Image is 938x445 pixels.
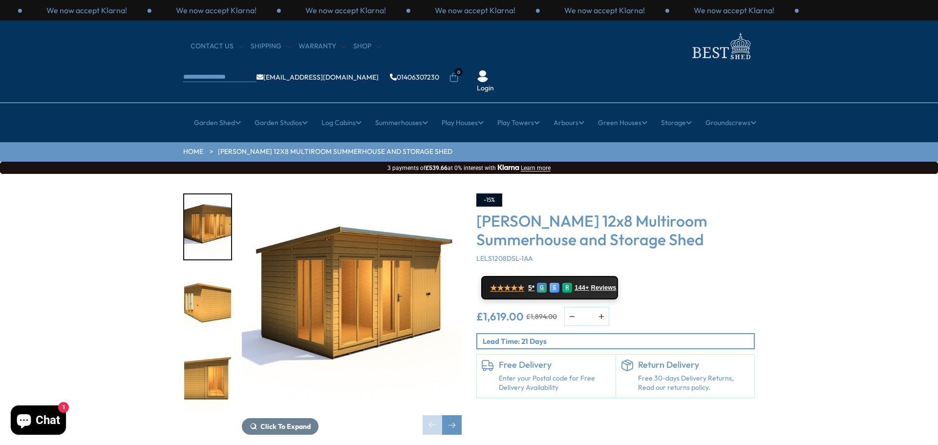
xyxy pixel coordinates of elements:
[255,110,308,135] a: Garden Studios
[298,42,346,51] a: Warranty
[183,193,232,260] div: 1 / 8
[591,284,617,292] span: Reviews
[256,74,379,81] a: [EMAIL_ADDRESS][DOMAIN_NAME]
[151,5,281,16] div: 2 / 3
[705,110,756,135] a: Groundscrews
[477,84,494,93] a: Login
[540,5,669,16] div: 2 / 3
[694,5,774,16] p: We now accept Klarna!
[390,74,439,81] a: 01406307230
[442,110,484,135] a: Play Houses
[638,360,750,370] h6: Return Delivery
[497,110,540,135] a: Play Towers
[435,5,515,16] p: We now accept Klarna!
[575,284,589,292] span: 144+
[598,110,647,135] a: Green Houses
[562,283,572,293] div: R
[564,5,645,16] p: We now accept Klarna!
[46,5,127,16] p: We now accept Klarna!
[281,5,410,16] div: 3 / 3
[242,418,319,435] button: Click To Expand
[686,30,755,62] img: logo
[454,68,463,76] span: 0
[194,110,241,135] a: Garden Shed
[375,110,428,135] a: Summerhouses
[218,147,452,157] a: [PERSON_NAME] 12x8 Multiroom Summerhouse and Storage Shed
[305,5,386,16] p: We now accept Klarna!
[476,311,524,322] ins: £1,619.00
[260,422,311,431] span: Click To Expand
[476,212,755,249] h3: [PERSON_NAME] 12x8 Multiroom Summerhouse and Storage Shed
[661,110,692,135] a: Storage
[490,283,524,293] span: ★★★★★
[499,374,611,393] a: Enter your Postal code for Free Delivery Availability
[423,415,442,435] div: Previous slide
[669,5,799,16] div: 3 / 3
[251,42,291,51] a: Shipping
[183,270,232,337] div: 2 / 8
[476,254,533,263] span: LELS1208DSL-1AA
[477,70,489,82] img: User Icon
[184,271,231,336] img: LelaSTORAGE12x8-060_d97f0fe0-68f2-4b46-a9a2-0818d110e140_200x200.jpg
[476,193,502,207] div: -15%
[191,42,243,51] a: CONTACT US
[526,313,557,320] del: £1,894.00
[321,110,362,135] a: Log Cabins
[638,374,750,393] p: Free 30-days Delivery Returns, Read our returns policy.
[481,276,618,299] a: ★★★★★ 5* G E R 144+ Reviews
[537,283,547,293] div: G
[483,336,754,346] p: Lead Time: 21 Days
[184,347,231,412] img: LelaSTORAGE12x8090_62924ee1-6556-49d1-9997-cbab197377c7_200x200.jpg
[353,42,381,51] a: Shop
[22,5,151,16] div: 1 / 3
[550,283,559,293] div: E
[242,193,462,413] img: Shire Lela 12x8 Multiroom Summerhouse and Storage Shed - Best Shed
[242,193,462,435] div: 1 / 8
[554,110,584,135] a: Arbours
[410,5,540,16] div: 1 / 3
[449,73,459,83] a: 0
[499,360,611,370] h6: Free Delivery
[442,415,462,435] div: Next slide
[8,405,69,437] inbox-online-store-chat: Shopify online store chat
[183,147,203,157] a: HOME
[184,194,231,259] img: LelaSTORAGE12x8045_a2143ccc-af64-4fdd-9e0a-9a14612ea026_200x200.jpg
[183,346,232,413] div: 3 / 8
[176,5,256,16] p: We now accept Klarna!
